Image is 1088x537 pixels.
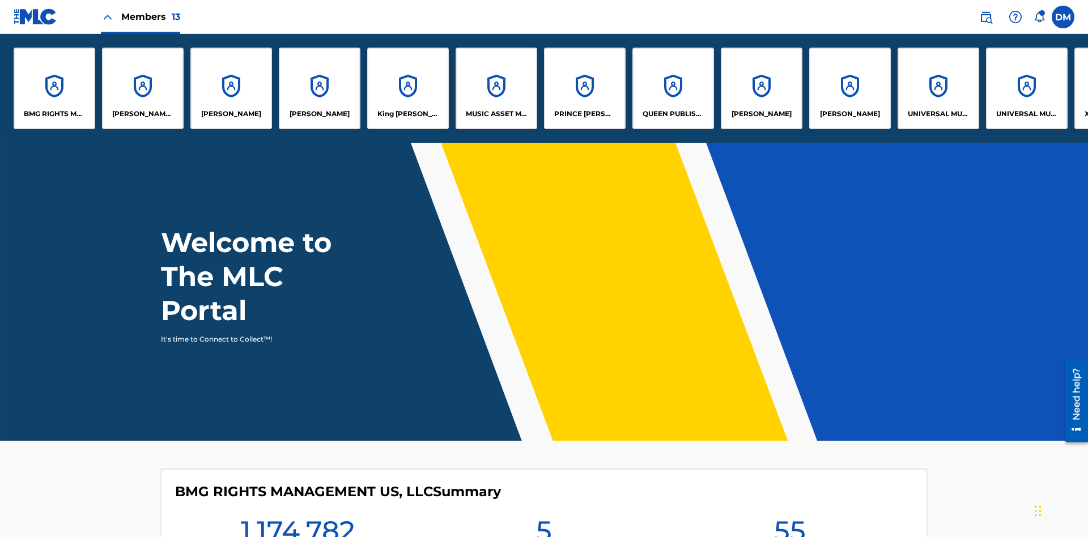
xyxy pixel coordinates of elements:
[1034,11,1045,23] div: Notifications
[201,109,261,119] p: ELVIS COSTELLO
[102,48,184,129] a: Accounts[PERSON_NAME] SONGWRITER
[996,109,1058,119] p: UNIVERSAL MUSIC PUB GROUP
[975,6,997,28] a: Public Search
[377,109,439,119] p: King McTesterson
[175,483,501,500] h4: BMG RIGHTS MANAGEMENT US, LLC
[466,109,528,119] p: MUSIC ASSET MANAGEMENT (MAM)
[456,48,537,129] a: AccountsMUSIC ASSET MANAGEMENT (MAM)
[554,109,616,119] p: PRINCE MCTESTERSON
[14,8,57,25] img: MLC Logo
[1009,10,1022,24] img: help
[809,48,891,129] a: Accounts[PERSON_NAME]
[161,225,373,327] h1: Welcome to The MLC Portal
[1035,494,1042,528] div: Drag
[1052,6,1074,28] div: User Menu
[643,109,704,119] p: QUEEN PUBLISHA
[908,109,970,119] p: UNIVERSAL MUSIC PUB GROUP
[14,48,95,129] a: AccountsBMG RIGHTS MANAGEMENT US, LLC
[24,109,86,119] p: BMG RIGHTS MANAGEMENT US, LLC
[290,109,350,119] p: EYAMA MCSINGER
[367,48,449,129] a: AccountsKing [PERSON_NAME]
[820,109,880,119] p: RONALD MCTESTERSON
[161,334,358,344] p: It's time to Connect to Collect™!
[1031,483,1088,537] iframe: Chat Widget
[112,109,174,119] p: CLEO SONGWRITER
[732,109,792,119] p: RONALD MCTESTERSON
[190,48,272,129] a: Accounts[PERSON_NAME]
[101,10,114,24] img: Close
[121,10,180,23] span: Members
[1004,6,1027,28] div: Help
[1056,355,1088,448] iframe: Resource Center
[721,48,802,129] a: Accounts[PERSON_NAME]
[279,48,360,129] a: Accounts[PERSON_NAME]
[986,48,1068,129] a: AccountsUNIVERSAL MUSIC PUB GROUP
[632,48,714,129] a: AccountsQUEEN PUBLISHA
[898,48,979,129] a: AccountsUNIVERSAL MUSIC PUB GROUP
[979,10,993,24] img: search
[172,11,180,22] span: 13
[544,48,626,129] a: AccountsPRINCE [PERSON_NAME]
